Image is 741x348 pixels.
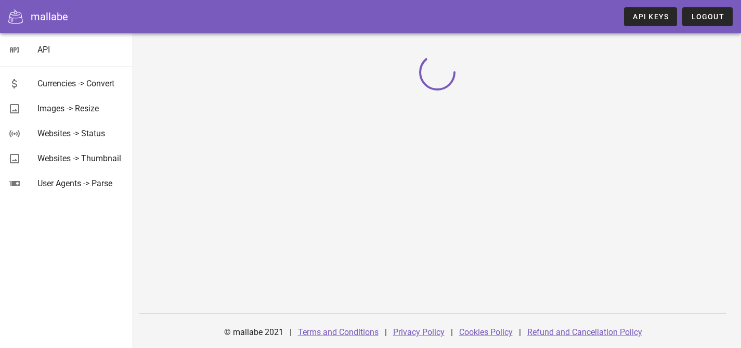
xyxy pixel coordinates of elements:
[624,7,677,26] a: API Keys
[632,12,669,21] span: API Keys
[37,153,125,163] div: Websites -> Thumbnail
[37,128,125,138] div: Websites -> Status
[37,79,125,88] div: Currencies -> Convert
[527,327,642,337] a: Refund and Cancellation Policy
[393,327,445,337] a: Privacy Policy
[682,7,733,26] button: Logout
[298,327,379,337] a: Terms and Conditions
[519,320,521,345] div: |
[290,320,292,345] div: |
[37,104,125,113] div: Images -> Resize
[459,327,513,337] a: Cookies Policy
[37,178,125,188] div: User Agents -> Parse
[385,320,387,345] div: |
[218,320,290,345] div: © mallabe 2021
[37,45,125,55] div: API
[451,320,453,345] div: |
[691,12,724,21] span: Logout
[31,9,68,24] div: mallabe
